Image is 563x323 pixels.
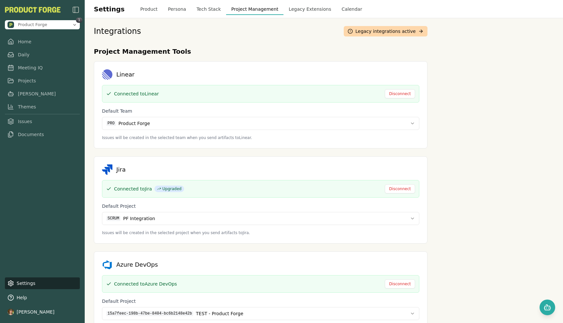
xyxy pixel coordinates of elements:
[114,281,177,287] span: Connected to Azure DevOps
[5,306,80,318] button: [PERSON_NAME]
[94,47,427,56] h2: Project Management Tools
[191,3,226,15] button: Tech Stack
[226,3,284,15] button: Project Management
[116,260,158,269] h3: Azure DevOps
[5,116,80,127] a: Issues
[72,6,80,14] img: sidebar
[76,18,82,23] span: 1
[385,89,415,98] button: Disconnect
[5,88,80,100] a: [PERSON_NAME]
[94,26,141,36] h1: Integrations
[5,292,80,303] button: Help
[5,49,80,61] a: Daily
[5,277,80,289] a: Settings
[7,309,14,315] img: profile
[5,62,80,74] a: Meeting IQ
[114,91,159,97] span: Connected to Linear
[135,3,163,15] button: Product
[72,6,80,14] button: Close Sidebar
[5,7,61,13] button: PF-Logo
[5,75,80,87] a: Projects
[116,70,135,79] h3: Linear
[102,108,132,114] label: Default Team
[5,101,80,113] a: Themes
[102,299,136,304] label: Default Project
[116,165,126,174] h3: Jira
[102,135,419,140] div: Issues will be created in the selected team when you send artifacts to Linear .
[385,184,415,193] button: Disconnect
[5,20,80,29] button: Open organization switcher
[163,3,192,15] button: Persona
[114,186,152,192] span: Connected to Jira
[385,279,415,288] button: Disconnect
[18,22,47,28] span: Product Forge
[336,3,367,15] button: Calendar
[102,230,419,235] div: Issues will be created in the selected project when you send artifacts to Jira .
[540,300,555,315] button: Open chat
[5,129,80,140] a: Documents
[94,4,124,14] h1: Settings
[5,7,61,13] img: Product Forge
[283,3,336,15] button: Legacy Extensions
[5,36,80,48] a: Home
[344,26,427,36] a: Legacy integrations active
[102,204,136,209] label: Default Project
[154,186,184,192] span: Upgraded
[7,21,14,28] img: Product Forge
